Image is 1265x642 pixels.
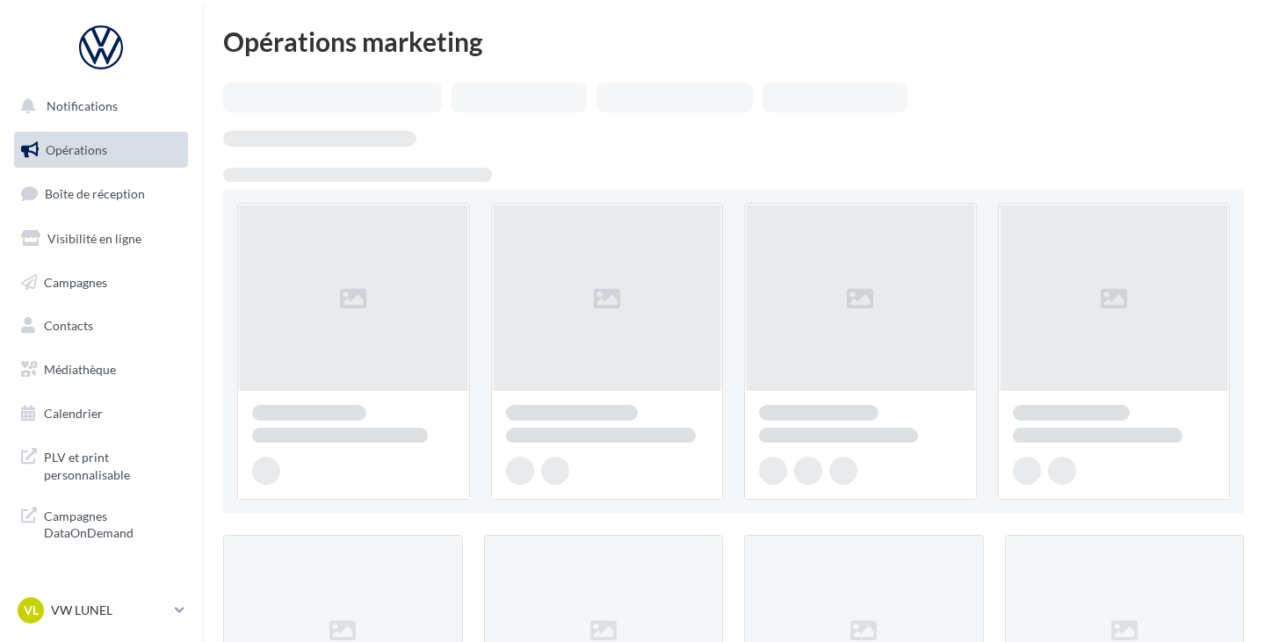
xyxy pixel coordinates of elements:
[11,220,192,257] a: Visibilité en ligne
[47,231,141,246] span: Visibilité en ligne
[11,351,192,388] a: Médiathèque
[14,594,188,627] a: VL VW LUNEL
[11,132,192,169] a: Opérations
[223,28,1244,54] div: Opérations marketing
[11,175,192,213] a: Boîte de réception
[11,395,192,432] a: Calendrier
[24,602,39,619] span: VL
[44,362,116,377] span: Médiathèque
[11,438,192,490] a: PLV et print personnalisable
[46,142,107,157] span: Opérations
[44,318,93,333] span: Contacts
[44,406,103,421] span: Calendrier
[45,186,145,201] span: Boîte de réception
[44,274,107,289] span: Campagnes
[51,602,168,619] p: VW LUNEL
[11,264,192,301] a: Campagnes
[44,445,181,483] span: PLV et print personnalisable
[11,88,184,125] button: Notifications
[11,307,192,344] a: Contacts
[47,98,118,113] span: Notifications
[44,504,181,542] span: Campagnes DataOnDemand
[11,497,192,549] a: Campagnes DataOnDemand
